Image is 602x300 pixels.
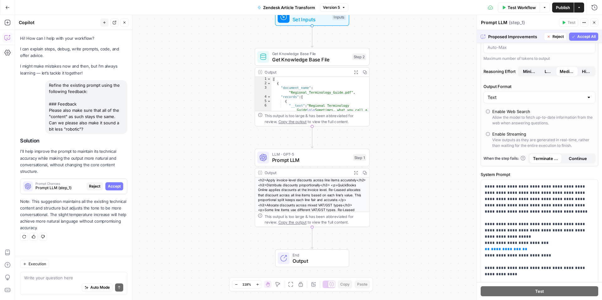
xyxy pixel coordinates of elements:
[255,95,271,99] div: 4
[560,68,575,75] span: Medium
[278,119,307,124] span: Copy the output
[498,3,540,13] button: Test Workflow
[552,34,564,39] span: Reject
[492,108,530,115] div: Enable Web Search
[35,185,84,191] span: Prompt LLM (step_1)
[323,5,340,10] span: Version 5
[265,213,366,225] div: This output is too large & has been abbreviated for review. to view the full content.
[293,252,343,258] span: End
[267,95,271,99] span: Toggle code folding, rows 4 through 8
[265,69,349,75] div: Output
[535,288,544,294] span: Test
[254,3,319,13] button: Zendesk Article Transform
[552,3,574,13] button: Publish
[311,227,313,249] g: Edge from step_1 to end
[267,77,271,81] span: Toggle code folding, rows 1 through 10
[509,19,525,26] span: ( step_1 )
[355,280,370,288] button: Paste
[338,280,352,288] button: Copy
[578,66,594,76] button: Reasoning EffortMinimalLowMedium
[108,184,121,189] span: Accept
[255,48,369,127] div: Get Knowledge Base FileGet Knowledge Base FileStep 2Output[ { "document_name": "Regional_Terminol...
[272,156,350,164] span: Prompt LLM
[20,35,127,42] p: Hi! How can I help with your workflow?
[89,184,100,189] span: Reject
[311,26,313,47] g: Edge from start to step_2
[488,34,541,40] span: Proposed Improvements
[332,13,346,20] div: Inputs
[481,19,507,26] textarea: Prompt LLM
[492,137,593,148] div: View outputs as they are generated in real-time, rather than waiting for the entire execution to ...
[263,4,315,11] span: Zendesk Article Transform
[255,149,369,227] div: LLM · GPT-5Prompt LLMStep 1Output<h2>Apply invoice-level discounts across line items accurately</...
[20,148,127,175] p: I'll help improve the prompt to maintain its technical accuracy while making the output more natu...
[255,77,271,81] div: 1
[569,155,587,162] span: Continue
[541,66,556,76] button: Reasoning EffortMinimalMediumHigh
[20,198,127,231] p: Note: This suggestion maintains all the existing technical content and structure but adjusts the ...
[20,260,49,268] button: Execution
[519,66,541,76] button: Reasoning EffortLowMediumHigh
[353,154,367,161] div: Step 1
[105,182,123,190] button: Accept
[293,16,329,23] span: Set Inputs
[483,56,595,61] div: Maximum number of tokens to output
[255,81,271,86] div: 2
[352,54,366,60] div: Step 2
[272,56,349,63] span: Get Knowledge Base File
[481,171,598,178] label: System Prompt
[255,86,271,95] div: 3
[577,34,596,39] span: Accept All
[544,33,567,41] button: Reject
[492,115,593,126] div: Allow the model to fetch up-to-date information from the web when answering questions.
[559,18,578,27] button: Test
[486,132,490,136] input: Enable StreamingView outputs as they are generated in real-time, rather than waiting for the enti...
[20,46,127,59] p: I can explain steps, debug, write prompts, code, and offer advice.
[82,283,113,292] button: Auto Mode
[265,170,349,176] div: Output
[523,68,537,75] span: Minimal
[45,80,127,134] div: Refine the existing prompt using the following feedback: ### Feedback Please also make sure that ...
[267,81,271,86] span: Toggle code folding, rows 2 through 9
[533,155,558,162] span: Terminate Workflow
[19,19,98,26] div: Copilot
[556,4,570,11] span: Publish
[293,257,343,265] span: Output
[320,3,348,12] button: Version 5
[278,220,307,225] span: Copy the output
[255,249,369,267] div: EndOutput
[340,282,350,287] span: Copy
[87,182,103,190] button: Reject
[29,261,46,267] span: Execution
[508,4,536,11] span: Test Workflow
[486,110,490,113] input: Enable Web SearchAllow the model to fetch up-to-date information from the web when answering ques...
[582,68,590,75] span: High
[20,138,127,144] h2: Solution
[568,20,575,25] span: Test
[357,282,367,287] span: Paste
[35,182,84,185] span: Prompt Changes
[255,99,271,103] div: 5
[90,285,110,290] span: Auto Mode
[488,44,591,50] input: Auto-Max
[545,68,552,75] span: Low
[272,151,350,157] span: LLM · GPT-5
[562,153,594,163] button: Continue
[242,282,251,287] span: 118%
[265,113,366,125] div: This output is too large & has been abbreviated for review. to view the full content.
[481,286,598,296] button: Test
[272,50,349,56] span: Get Knowledge Base File
[483,66,595,76] label: Reasoning Effort
[20,63,127,76] p: I might make mistakes now and then, but I’m always learning — let’s tackle it together!
[255,8,369,26] div: WorkflowSet InputsInputs
[483,156,525,161] a: When the step fails:
[492,131,526,137] div: Enable Streaming
[569,33,598,41] button: Accept All
[488,94,584,101] input: Text
[483,83,595,90] label: Output Format
[267,99,271,103] span: Toggle code folding, rows 5 through 7
[311,127,313,148] g: Edge from step_2 to step_1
